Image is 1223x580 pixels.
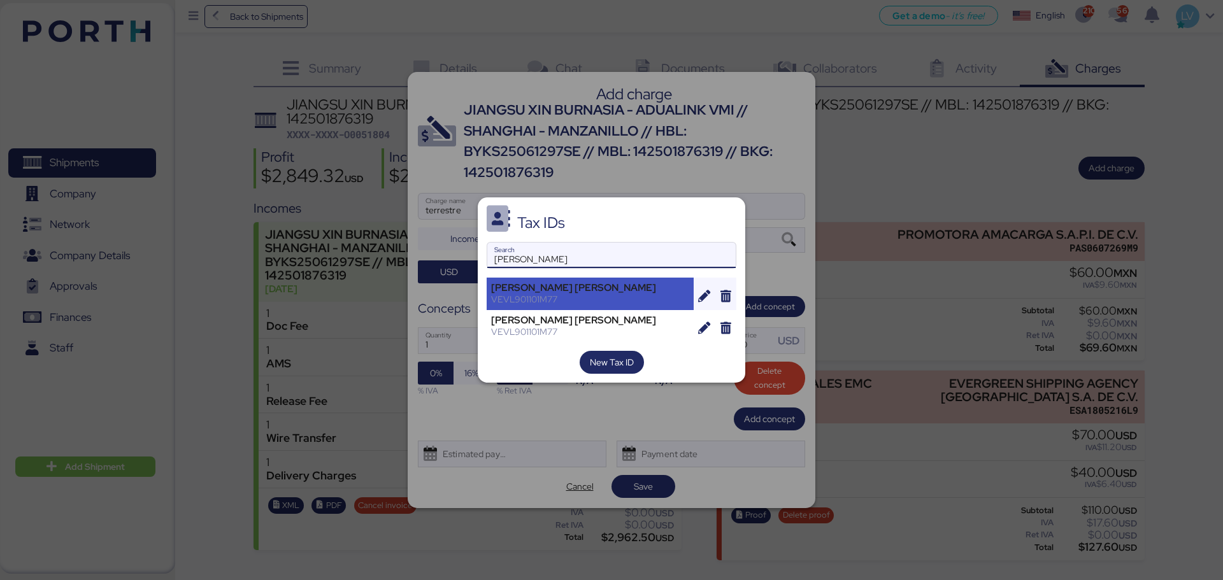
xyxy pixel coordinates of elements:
div: [PERSON_NAME] [PERSON_NAME] [491,315,689,326]
span: New Tax ID [590,355,634,370]
div: [PERSON_NAME] [PERSON_NAME] [491,282,689,294]
div: VEVL901101M77 [491,294,689,305]
input: Search [487,243,736,268]
div: Tax IDs [517,217,565,229]
div: VEVL901101M77 [491,326,689,337]
button: New Tax ID [580,351,644,374]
